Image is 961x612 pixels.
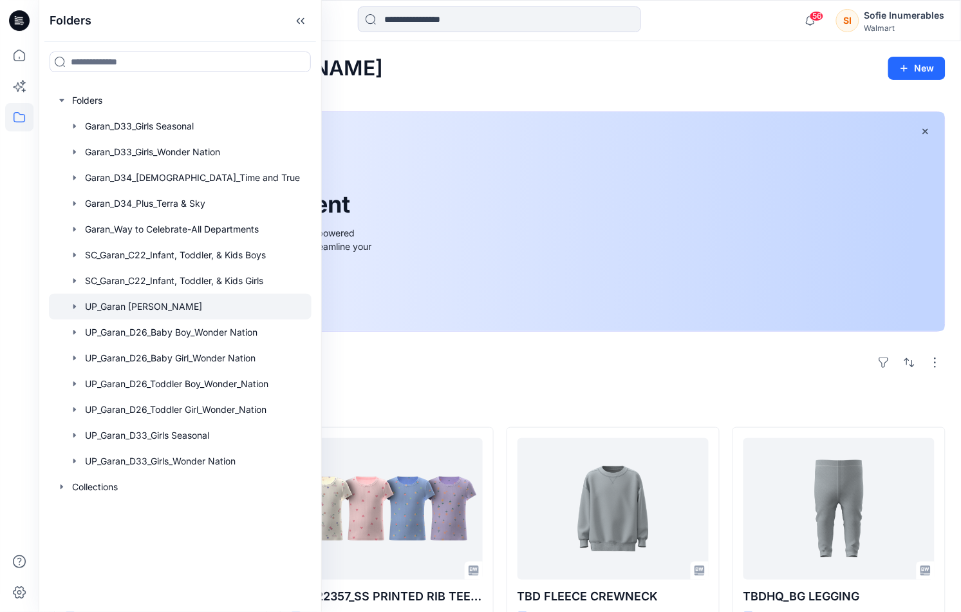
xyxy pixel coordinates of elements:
div: Sofie Inumerables [864,8,945,23]
p: HQ022357_SS PRINTED RIB TEE_P6347-A [291,588,482,606]
span: 56 [810,11,824,21]
div: Walmart [864,23,945,33]
p: TBDHQ_BG LEGGING [743,588,935,606]
a: TBD FLEECE CREWNECK [518,438,709,580]
a: TBDHQ_BG LEGGING [743,438,935,580]
p: TBD FLEECE CREWNECK [518,588,709,606]
div: SI [836,9,859,32]
a: HQ022357_SS PRINTED RIB TEE_P6347-A [291,438,482,580]
h4: Styles [54,399,946,414]
button: New [888,57,946,80]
